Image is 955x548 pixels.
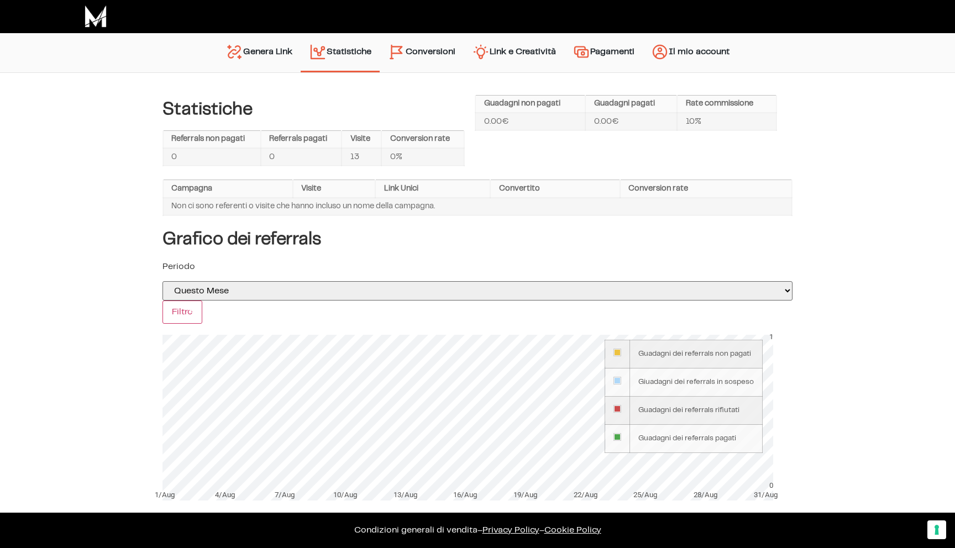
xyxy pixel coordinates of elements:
h4: Grafico dei referrals [162,229,793,249]
th: Guadagni non pagati [475,96,585,113]
th: Guadagni pagati [585,96,677,113]
h4: Statistiche [162,99,465,119]
td: 0% [381,148,464,166]
button: Le tue preferenze relative al consenso per le tecnologie di tracciamento [927,520,946,539]
a: Statistiche [301,39,380,65]
th: Campagna [163,180,293,198]
th: Referrals non pagati [163,131,261,149]
div: 10/Aug [317,489,372,500]
select: selected='selected' [162,281,793,301]
td: 0.00€ [585,113,677,130]
a: Link e Creatività [464,39,564,67]
td: 0 [163,148,261,166]
div: 13/Aug [377,489,433,500]
div: 31/Aug [738,489,793,500]
a: Il mio account [643,39,738,67]
img: conversion-2.svg [388,43,406,61]
th: Referrals pagati [261,131,342,149]
a: Privacy Policy [482,526,539,534]
img: account.svg [651,43,669,61]
td: Non ci sono referenti o visite che hanno incluso un nome della campagna. [163,198,792,215]
p: – – [11,524,944,537]
a: Conversioni [380,39,464,67]
th: Rate commissione [677,96,776,113]
div: 16/Aug [437,489,492,500]
a: Pagamenti [564,39,643,67]
img: creativity.svg [472,43,490,61]
img: stats.svg [309,43,327,61]
td: Giuadagni dei referrals in sospeso [629,368,762,397]
p: Periodo [162,260,793,273]
th: Conversion rate [620,180,792,198]
img: payments.svg [573,43,590,61]
a: Condizioni generali di vendita [354,526,478,534]
div: 1/Aug [137,489,192,500]
td: 0 [261,148,342,166]
td: Guadagni dei referrals rifiutati [629,397,762,425]
td: 0.00€ [475,113,585,130]
div: 28/Aug [678,489,733,500]
th: Conversion rate [381,131,464,149]
a: Genera Link [217,39,301,67]
iframe: Customerly Messenger Launcher [9,505,42,538]
td: Guadagni dei referrals non pagati [629,340,762,368]
input: Filtro [162,301,202,324]
span: Cookie Policy [544,526,601,534]
div: 1 [769,331,774,342]
th: Link Unici [375,180,490,198]
th: Visite [342,131,381,149]
div: 4/Aug [197,489,253,500]
div: 0 [769,480,774,491]
div: 19/Aug [497,489,553,500]
div: 25/Aug [617,489,673,500]
td: Guadagni dei referrals pagati [629,425,762,453]
nav: Menu principale [217,33,738,72]
td: 13 [342,148,381,166]
div: 22/Aug [558,489,613,500]
div: 7/Aug [257,489,312,500]
th: Convertito [490,180,620,198]
img: generate-link.svg [225,43,243,61]
td: 10% [677,113,776,130]
th: Visite [293,180,376,198]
